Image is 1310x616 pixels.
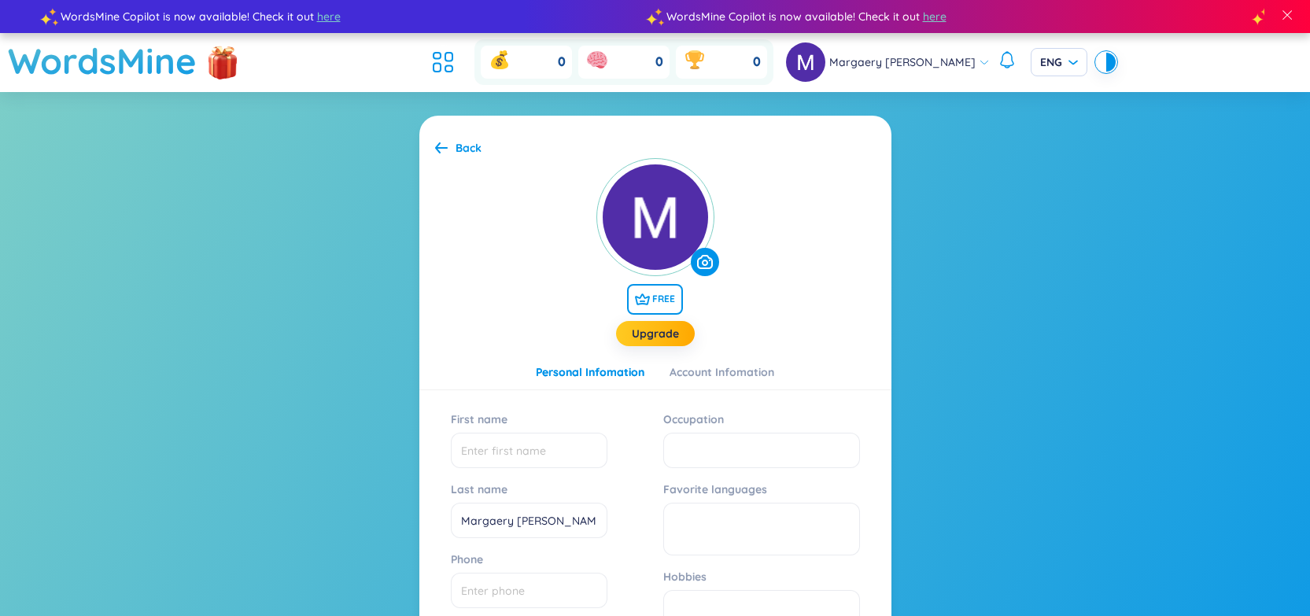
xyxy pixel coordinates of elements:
input: First name [451,433,607,468]
span: ENG [1040,54,1078,70]
span: here [316,8,339,25]
div: Back [456,139,482,157]
span: FREE [627,284,683,315]
img: flashSalesIcon.a7f4f837.png [207,38,238,85]
a: Upgrade [632,325,679,342]
span: 0 [558,53,566,71]
a: WordsMine [8,33,197,89]
img: avatar [786,42,825,82]
label: Phone [451,547,491,572]
a: avatar [786,42,829,82]
a: Back [435,139,482,159]
input: Last name [451,503,607,538]
div: WordsMine Copilot is now available! Check it out [654,8,1260,25]
span: Margaery [PERSON_NAME] [829,53,976,71]
label: Favorite languages [663,477,775,502]
span: 0 [655,53,663,71]
input: Phone [451,573,607,608]
img: currentUser [596,158,714,276]
input: Occupation [663,433,860,468]
div: Account Infomation [670,363,774,381]
div: Personal Infomation [536,363,644,381]
label: Last name [451,477,515,502]
div: WordsMine Copilot is now available! Check it out [48,8,654,25]
label: Occupation [663,407,732,432]
label: First name [451,407,515,432]
span: 0 [753,53,761,71]
span: here [921,8,945,25]
button: Upgrade [616,321,695,346]
label: Hobbies [663,564,714,589]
